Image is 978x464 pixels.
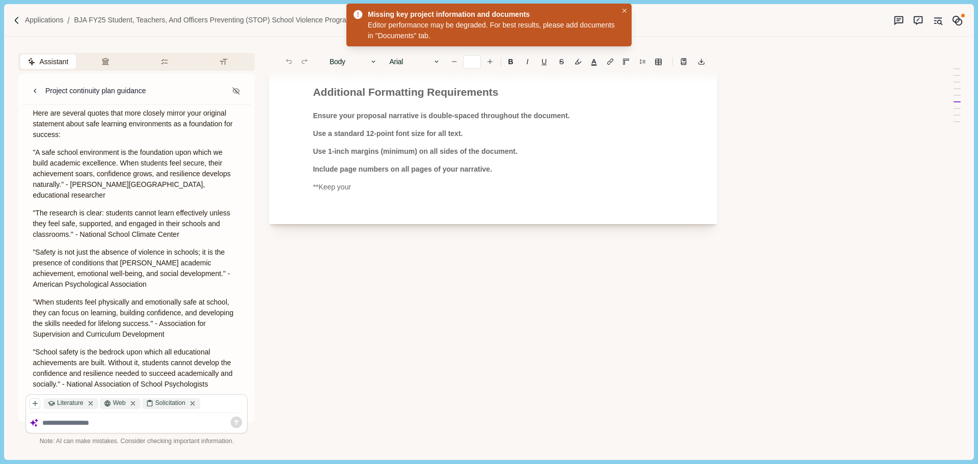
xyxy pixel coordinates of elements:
button: S [554,54,569,69]
p: "Safety is not just the absence of violence in schools; it is the presence of conditions that [PE... [33,247,240,290]
span: Ensure your proposal narrative is double-spaced throughout the document. [313,112,569,120]
button: Increase font size [483,54,497,69]
button: Line height [676,54,691,69]
p: "When students feel physically and emotionally safe at school, they can focus on learning, buildi... [33,297,240,340]
div: Editor performance may be degraded. For best results, please add documents in "Documents" tab. [368,20,617,41]
img: Forward slash icon [63,16,74,25]
button: B [503,54,519,69]
span: Use a standard 12-point font size for all text. [313,129,463,138]
p: "School safety is the bedrock upon which all educational achievements are built. Without it, stud... [33,347,240,390]
img: Forward slash icon [12,16,21,25]
span: **Keep your [313,183,351,191]
button: Body [324,54,383,69]
a: BJA FY25 Student, Teachers, and Officers Preventing (STOP) School Violence Program (O-BJA-2025-17... [74,15,424,25]
button: Undo [282,54,296,69]
button: Arial [384,54,445,69]
button: Line height [651,54,665,69]
button: Decrease font size [447,54,461,69]
div: Note: AI can make mistakes. Consider checking important information. [25,437,248,446]
b: B [508,58,513,65]
div: Project continuity plan guidance [45,86,146,96]
div: Literature [44,398,98,409]
span: Use 1-inch margins (minimum) on all sides of the document. [313,147,517,155]
span: Additional Formatting Requirements [313,86,498,98]
a: Applications [25,15,64,25]
button: Line height [635,54,649,69]
i: I [527,58,529,65]
span: Include page numbers on all pages of your narrative. [313,165,492,173]
div: Missing key project information and documents [368,9,614,20]
s: S [559,58,564,65]
p: Here are several quotes that more closely mirror your original statement about safe learning envi... [33,108,240,140]
p: "A safe school environment is the foundation upon which we build academic excellence. When studen... [33,147,240,201]
u: U [541,58,547,65]
button: Redo [297,54,312,69]
button: U [536,54,552,69]
div: Web [100,398,140,409]
button: Close [619,6,630,16]
span: Assistant [39,57,68,67]
button: Adjust margins [619,54,633,69]
button: Line height [603,54,617,69]
p: "The research is clear: students cannot learn effectively unless they feel safe, supported, and e... [33,208,240,240]
button: I [520,54,534,69]
div: Solicitation [142,398,200,409]
button: Export to docx [694,54,709,69]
